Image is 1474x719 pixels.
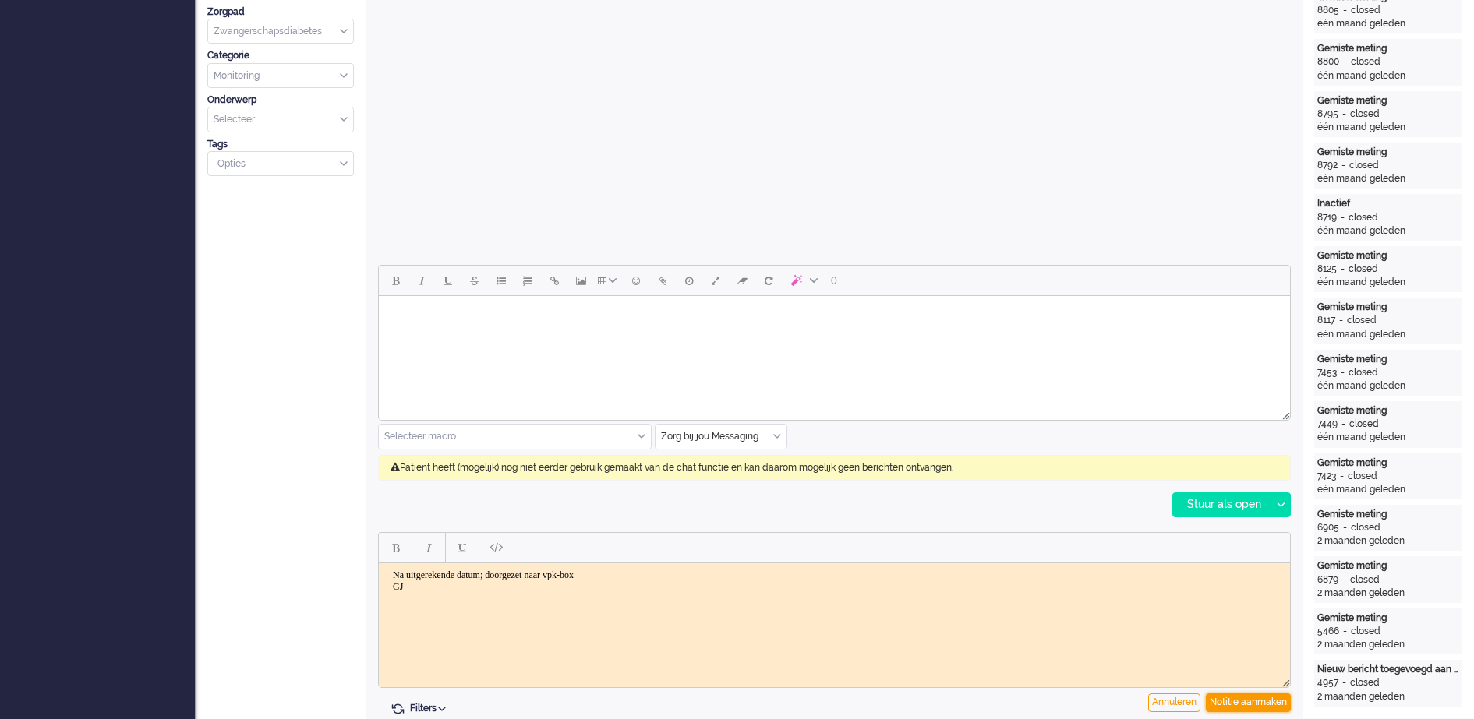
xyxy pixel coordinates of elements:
div: Categorie [207,49,354,62]
div: - [1337,263,1349,276]
div: één maand geleden [1317,328,1459,341]
iframe: Rich Text Area [379,563,1290,673]
div: closed [1347,314,1377,327]
div: closed [1350,573,1380,587]
div: Gemiste meting [1317,456,1459,470]
div: - [1337,366,1349,379]
div: Gemiste meting [1317,353,1459,366]
div: Stuur als open [1173,493,1271,516]
div: één maand geleden [1317,172,1459,185]
div: Zorgpad [207,5,354,19]
div: - [1339,4,1351,17]
div: 8800 [1317,55,1339,69]
div: - [1336,470,1348,483]
div: 8719 [1317,211,1337,224]
span: 0 [831,274,837,287]
div: - [1338,573,1350,587]
button: Bold [382,534,408,561]
div: Select Tags [207,151,354,177]
div: Resize [1277,673,1290,687]
div: Resize [1277,406,1290,420]
div: - [1338,107,1350,121]
div: 2 maanden geleden [1317,534,1459,548]
button: Insert/edit link [541,267,567,294]
div: 7423 [1317,470,1336,483]
div: closed [1351,625,1380,638]
div: één maand geleden [1317,483,1459,496]
div: closed [1349,211,1378,224]
div: 4957 [1317,676,1338,689]
div: closed [1349,366,1378,379]
div: Patiënt heeft (mogelijk) nog niet eerder gebruik gemaakt van de chat functie en kan daarom mogeli... [378,455,1291,481]
iframe: Rich Text Area [379,296,1290,406]
button: Underline [449,534,475,561]
button: Numbered list [514,267,541,294]
div: één maand geleden [1317,69,1459,83]
div: één maand geleden [1317,276,1459,289]
div: closed [1351,521,1380,534]
button: Bullet list [488,267,514,294]
button: Clear formatting [729,267,755,294]
div: 6879 [1317,573,1338,587]
div: - [1338,676,1350,689]
button: Underline [435,267,461,294]
div: één maand geleden [1317,431,1459,444]
div: 7449 [1317,418,1338,431]
div: één maand geleden [1317,17,1459,30]
div: Gemiste meting [1317,559,1459,573]
div: Onderwerp [207,93,354,107]
button: Insert/edit image [567,267,594,294]
div: 8795 [1317,107,1338,121]
div: 5466 [1317,625,1339,638]
div: closed [1349,263,1378,276]
button: Bold [382,267,408,294]
button: Emoticons [623,267,649,294]
div: - [1339,521,1351,534]
div: Notitie aanmaken [1206,693,1291,712]
div: Tags [207,138,354,151]
button: Paste plain text [482,534,509,561]
div: Gemiste meting [1317,42,1459,55]
div: - [1339,55,1351,69]
div: 8117 [1317,314,1335,327]
span: Filters [410,703,451,714]
div: closed [1350,676,1380,689]
div: - [1338,418,1349,431]
button: Italic [408,267,435,294]
div: - [1337,211,1349,224]
div: 7453 [1317,366,1337,379]
button: Delay message [676,267,702,294]
div: Annuleren [1148,693,1200,712]
div: één maand geleden [1317,224,1459,238]
div: - [1335,314,1347,327]
div: closed [1348,470,1377,483]
button: Strikethrough [461,267,488,294]
button: 0 [824,267,844,294]
div: closed [1350,107,1380,121]
div: - [1339,625,1351,638]
button: Italic [415,534,442,561]
div: closed [1351,4,1380,17]
div: één maand geleden [1317,379,1459,393]
div: - [1338,159,1349,172]
div: 2 maanden geleden [1317,587,1459,600]
div: Nieuw bericht toegevoegd aan gesprek [1317,663,1459,676]
div: closed [1351,55,1380,69]
div: Gemiste meting [1317,301,1459,314]
div: 6905 [1317,521,1339,534]
div: één maand geleden [1317,121,1459,134]
div: closed [1349,159,1379,172]
button: Add attachment [649,267,676,294]
button: Reset content [755,267,782,294]
div: 2 maanden geleden [1317,638,1459,651]
div: Inactief [1317,197,1459,210]
div: 2 maanden geleden [1317,690,1459,703]
div: 8805 [1317,4,1339,17]
div: Gemiste meting [1317,146,1459,159]
div: Gemiste meting [1317,404,1459,418]
div: closed [1349,418,1379,431]
div: Gemiste meting [1317,249,1459,263]
div: 8792 [1317,159,1338,172]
